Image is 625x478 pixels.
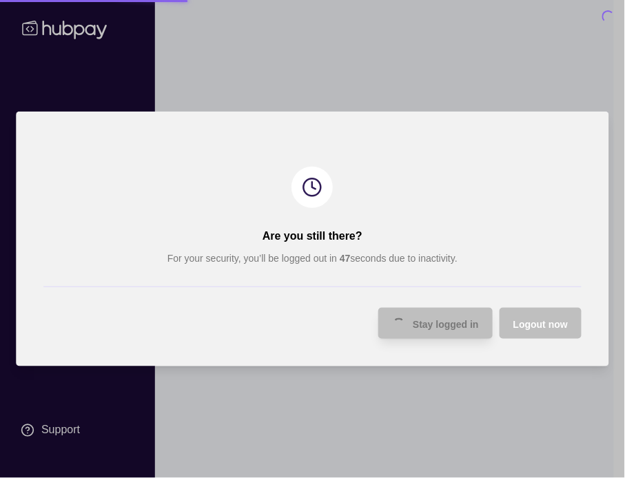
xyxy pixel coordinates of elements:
[413,319,479,330] span: Stay logged in
[513,319,568,330] span: Logout now
[340,253,351,264] strong: 47
[263,229,362,244] h2: Are you still there?
[500,308,582,339] button: Logout now
[167,251,458,266] p: For your security, you’ll be logged out in seconds due to inactivity.
[378,308,493,339] button: Stay logged in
